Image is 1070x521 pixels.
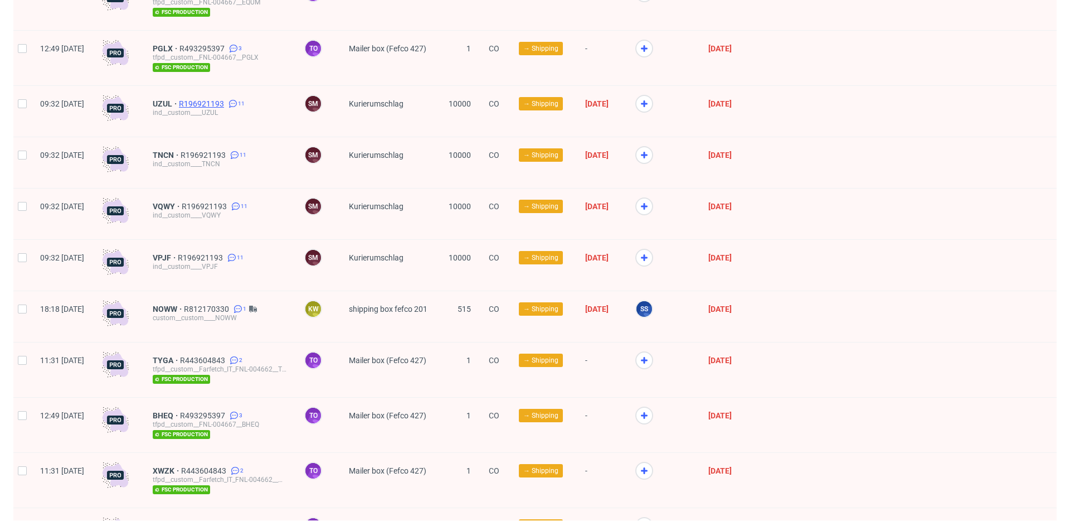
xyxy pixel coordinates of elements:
span: → Shipping [523,201,558,211]
a: 3 [227,411,242,420]
span: 1 [466,411,471,420]
figcaption: SM [305,96,321,112]
a: R443604843 [181,466,228,475]
figcaption: to [305,408,321,423]
span: TNCN [153,151,181,160]
span: 11:31 [DATE] [40,466,84,475]
a: NOWW [153,305,184,313]
span: shipping box fefco 201 [349,305,427,313]
span: 2 [240,466,244,475]
a: 11 [226,99,245,108]
span: [DATE] [708,411,732,420]
span: fsc production [153,485,210,494]
span: [DATE] [708,253,732,262]
div: ind__custom____VQWY [153,211,286,220]
img: pro-icon.017ec5509f39f3e742e3.png [102,462,129,489]
img: pro-icon.017ec5509f39f3e742e3.png [102,351,129,378]
figcaption: SM [305,250,321,266]
a: R196921193 [178,253,225,262]
span: fsc production [153,63,210,72]
span: Mailer box (Fefco 427) [349,411,426,420]
span: PGLX [153,44,179,53]
span: CO [489,356,499,365]
span: 2 [239,356,242,365]
span: Kurierumschlag [349,202,403,211]
span: fsc production [153,430,210,439]
a: R812170330 [184,305,231,313]
span: CO [489,202,499,211]
a: R443604843 [180,356,227,365]
a: VQWY [153,202,182,211]
a: 2 [228,466,244,475]
a: R493295397 [180,411,227,420]
img: pro-icon.017ec5509f39f3e742e3.png [102,249,129,276]
span: Mailer box (Fefco 427) [349,466,426,475]
div: tfpd__custom__FNL-004667__BHEQ [153,420,286,429]
span: Kurierumschlag [349,99,403,108]
div: tfpd__custom__FNL-004667__PGLX [153,53,286,62]
span: → Shipping [523,150,558,160]
a: R493295397 [179,44,227,53]
span: - [585,44,617,72]
span: [DATE] [585,151,609,160]
span: 10000 [449,151,471,160]
img: pro-icon.017ec5509f39f3e742e3.png [102,300,129,327]
span: → Shipping [523,44,558,54]
img: pro-icon.017ec5509f39f3e742e3.png [102,146,129,173]
span: 1 [466,356,471,365]
span: 1 [466,466,471,475]
div: ind__custom____UZUL [153,108,286,117]
span: 09:32 [DATE] [40,253,84,262]
span: → Shipping [523,411,558,421]
a: XWZK [153,466,181,475]
span: [DATE] [708,99,732,108]
span: UZUL [153,99,179,108]
figcaption: KW [305,301,321,317]
span: R196921193 [181,151,228,160]
span: CO [489,305,499,313]
a: TYGA [153,356,180,365]
img: pro-icon.017ec5509f39f3e742e3.png [102,95,129,122]
span: [DATE] [585,202,609,211]
span: 09:32 [DATE] [40,151,84,160]
div: ind__custom____TNCN [153,160,286,168]
a: 11 [229,202,247,211]
span: 11 [240,151,246,160]
a: BHEQ [153,411,180,420]
figcaption: to [305,353,321,368]
span: 10000 [449,99,471,108]
a: R196921193 [182,202,229,211]
span: 1 [466,44,471,53]
div: ind__custom____VPJF [153,262,286,271]
span: 515 [458,305,471,313]
span: → Shipping [523,253,558,263]
span: → Shipping [523,466,558,476]
span: [DATE] [708,356,732,365]
span: 18:18 [DATE] [40,305,84,313]
div: custom__custom____NOWW [153,313,286,322]
span: Kurierumschlag [349,151,403,160]
a: R196921193 [179,99,226,108]
figcaption: to [305,463,321,479]
a: 2 [227,356,242,365]
span: 11:31 [DATE] [40,356,84,365]
span: CO [489,411,499,420]
span: Kurierumschlag [349,253,403,262]
figcaption: to [305,41,321,56]
span: VPJF [153,253,178,262]
span: 12:49 [DATE] [40,411,84,420]
span: CO [489,44,499,53]
span: CO [489,151,499,160]
span: CO [489,466,499,475]
div: tfpd__custom__Farfetch_IT_FNL-004662__XWZK [153,475,286,484]
span: CO [489,253,499,262]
